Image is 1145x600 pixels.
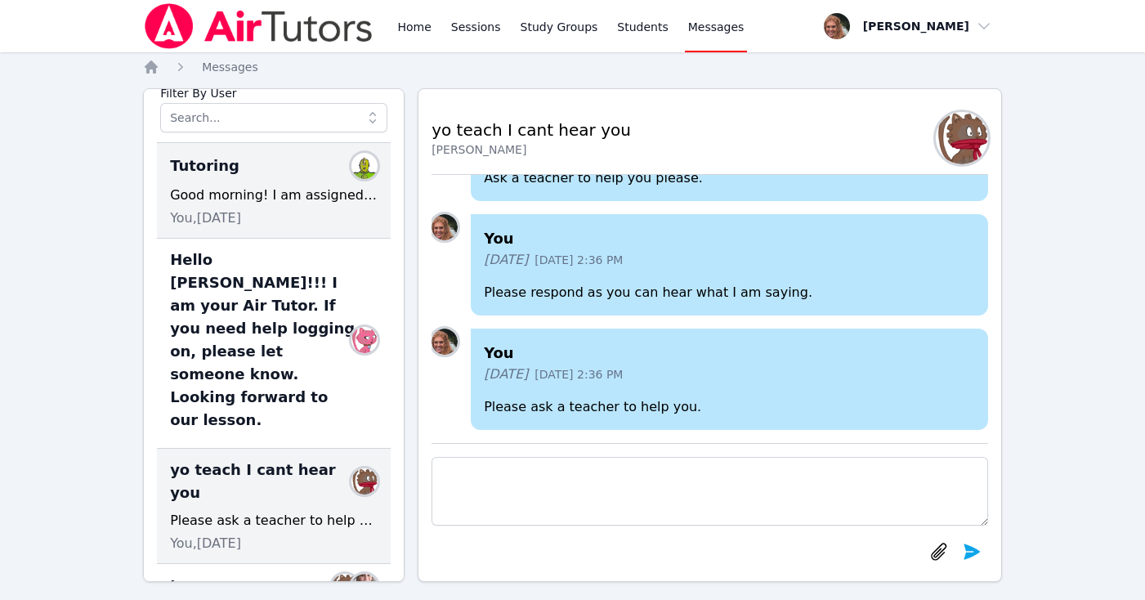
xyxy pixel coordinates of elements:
[332,574,358,600] img: Alivia Dan
[170,575,200,598] span: hey
[936,112,988,164] img: Alivia Dan
[432,119,631,141] h2: yo teach I cant hear you
[534,252,623,268] span: [DATE] 2:36 PM
[534,366,623,383] span: [DATE] 2:36 PM
[157,143,391,239] div: TutoringAriel SabagGood morning! I am assigned to [PERSON_NAME] for tutoring. [PERSON_NAME] has a...
[170,249,358,432] span: Hello [PERSON_NAME]!!! I am your Air Tutor. If you need help logging on, please let someone know....
[170,154,239,177] span: Tutoring
[160,103,387,132] input: Search...
[157,239,391,449] div: Hello [PERSON_NAME]!!! I am your Air Tutor. If you need help logging on, please let someone know....
[432,329,458,355] img: Rachel Harmon
[160,78,387,103] label: Filter By User
[351,327,378,353] img: RAVEN BROWN
[202,60,258,74] span: Messages
[484,168,975,188] p: Ask a teacher to help you please.
[170,534,241,553] span: You, [DATE]
[484,283,975,302] p: Please respond as you can hear what I am saying.
[170,511,378,531] div: Please ask a teacher to help you.
[432,214,458,240] img: Rachel Harmon
[143,59,1002,75] nav: Breadcrumb
[484,365,528,384] span: [DATE]
[202,59,258,75] a: Messages
[170,208,241,228] span: You, [DATE]
[484,227,975,250] h4: You
[351,468,378,495] img: Alivia Dan
[170,459,358,504] span: yo teach I cant hear you
[688,19,745,35] span: Messages
[484,250,528,270] span: [DATE]
[432,141,631,158] div: [PERSON_NAME]
[484,342,975,365] h4: You
[351,574,378,600] img: Mary Murphy
[484,397,975,417] p: Please ask a teacher to help you.
[157,449,391,564] div: yo teach I cant hear youAlivia DanPlease ask a teacher to help you.You,[DATE]
[143,3,374,49] img: Air Tutors
[170,186,378,205] div: Good morning! I am assigned to [PERSON_NAME] for tutoring. [PERSON_NAME] has a total of 1.5 hours...
[351,153,378,179] img: Ariel Sabag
